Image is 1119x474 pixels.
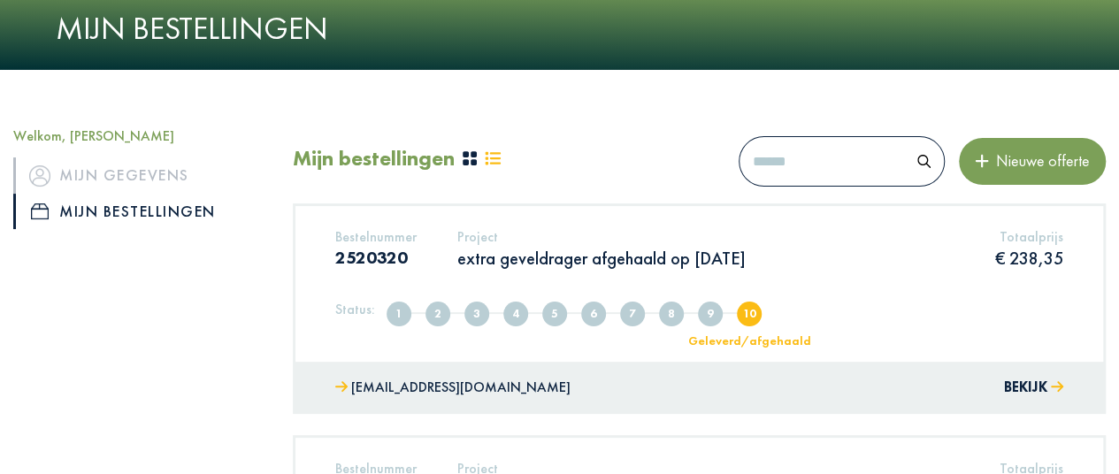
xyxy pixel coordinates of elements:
h5: Welkom, [PERSON_NAME] [13,127,266,144]
span: In nabehandeling [659,302,684,326]
span: Volledig [425,302,450,326]
img: icon [31,203,49,219]
h2: Mijn bestellingen [293,146,455,172]
h1: Mijn bestellingen [56,10,1064,48]
span: Offerte goedgekeurd [581,302,606,326]
button: Nieuwe offerte [959,138,1106,184]
span: Offerte in overleg [503,302,528,326]
span: Geleverd/afgehaald [737,302,762,326]
span: Offerte afgekeurd [542,302,567,326]
span: Offerte verzonden [464,302,489,326]
span: Nieuwe offerte [989,150,1090,171]
img: icon [29,165,50,187]
h5: Status: [335,301,375,317]
img: search.svg [917,155,931,168]
a: iconMijn bestellingen [13,194,266,229]
button: Bekijk [1004,375,1063,401]
div: Geleverd/afgehaald [677,334,823,347]
h5: Totaalprijs [995,228,1063,245]
span: In productie [620,302,645,326]
span: Klaar voor levering/afhaling [698,302,723,326]
p: extra geveldrager afgehaald op [DATE] [457,247,746,270]
a: iconMijn gegevens [13,157,266,193]
p: € 238,35 [995,247,1063,270]
h5: Project [457,228,746,245]
a: [EMAIL_ADDRESS][DOMAIN_NAME] [335,375,571,401]
h3: 2520320 [335,247,417,268]
h5: Bestelnummer [335,228,417,245]
span: Aangemaakt [387,302,411,326]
